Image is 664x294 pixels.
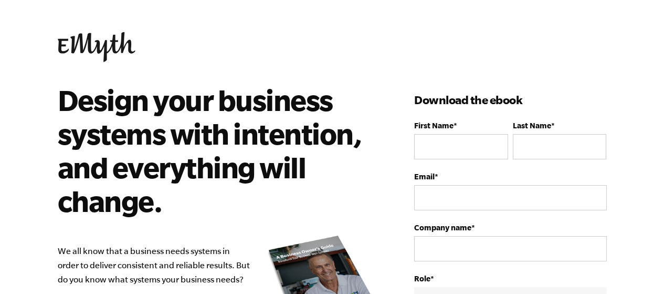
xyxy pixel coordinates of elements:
[414,223,471,232] span: Company name
[414,274,430,283] span: Role
[513,121,551,130] span: Last Name
[58,83,368,218] h2: Design your business systems with intention, and everything will change.
[612,244,664,294] iframe: Chat Widget
[414,92,606,108] h3: Download the ebook
[414,172,435,181] span: Email
[414,121,454,130] span: First Name
[58,32,135,62] img: EMyth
